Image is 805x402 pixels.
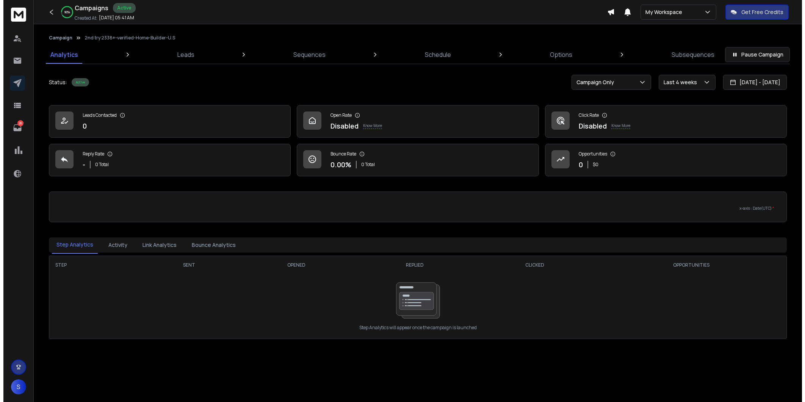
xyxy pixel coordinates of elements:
p: Know More [608,123,627,129]
a: Leads Contacted0 [45,105,287,138]
p: [DATE] 05:41 AM [96,15,131,21]
th: REPLIED [352,256,470,274]
a: 26 [6,120,22,135]
div: Active [68,78,86,86]
p: Analytics [47,50,75,59]
p: 0.00 % [327,159,348,170]
p: Schedule [421,50,448,59]
button: Bounce Analytics [184,237,237,253]
p: Open Rate [327,112,348,118]
button: Pause Campaign [722,47,786,62]
th: OPENED [233,256,352,274]
button: Campaign [45,35,69,41]
a: Bounce Rate0.00%0 Total [293,144,535,176]
button: Step Analytics [49,236,94,254]
p: 2nd try 2338+-verified-Home-Builder-U.S [81,35,172,41]
p: 90 % [61,10,67,14]
th: CLICKED [470,256,592,274]
p: 26 [14,120,20,126]
th: STEP [46,256,138,274]
p: $ 0 [589,162,595,168]
p: - [79,159,82,170]
p: Sequences [290,50,322,59]
p: Step Analytics will appear once the campaign is launched [356,325,473,331]
th: OPPORTUNITIES [592,256,783,274]
div: Active [110,3,132,13]
a: Leads [169,46,196,64]
a: Analytics [42,46,79,64]
p: 0 Total [358,162,371,168]
a: Open RateDisabledKnow More [293,105,535,138]
p: Last 4 weeks [660,79,697,86]
button: S [8,379,23,394]
p: 0 Total [92,162,105,168]
p: 0 [79,121,83,131]
p: Bounce Rate [327,151,353,157]
a: Schedule [417,46,452,64]
p: Click Rate [575,112,595,118]
p: Get Free Credits [738,8,780,16]
p: Opportunities [575,151,604,157]
th: SENT [138,256,233,274]
p: Campaign Only [573,79,614,86]
a: Opportunities0$0 [542,144,783,176]
a: Reply Rate-0 Total [45,144,287,176]
p: 0 [575,159,579,170]
button: Activity [100,237,128,253]
p: Disabled [327,121,355,131]
a: Click RateDisabledKnow More [542,105,783,138]
p: Created At: [71,15,94,21]
a: Sequences [285,46,327,64]
p: Disabled [575,121,603,131]
p: Subsequences [668,50,711,59]
p: My Workspace [642,8,682,16]
button: [DATE] - [DATE] [720,75,783,90]
p: Leads Contacted [79,112,113,118]
button: Get Free Credits [722,5,785,20]
button: Link Analytics [135,237,178,253]
p: Status: [45,79,64,86]
p: Reply Rate [79,151,101,157]
p: x-axis : Date(UTC) [58,206,771,211]
p: Leads [174,50,191,59]
a: Options [542,46,573,64]
a: Subsequences [664,46,716,64]
h1: Campaigns [71,3,105,13]
p: Options [547,50,569,59]
p: Know More [360,123,379,129]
